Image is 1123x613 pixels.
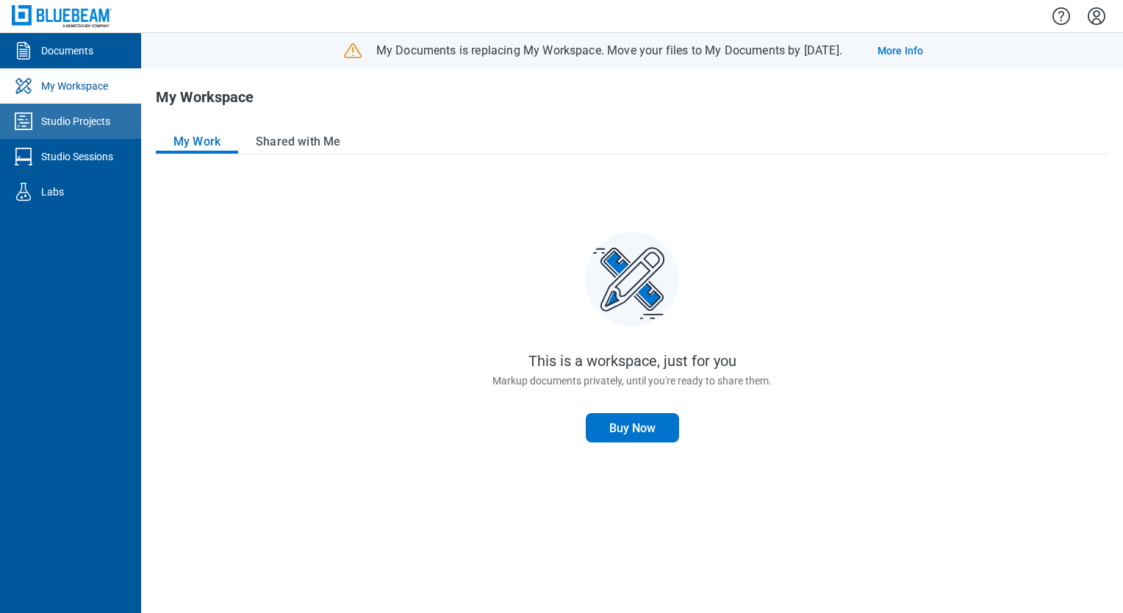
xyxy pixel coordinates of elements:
[156,89,254,112] h1: My Workspace
[12,180,35,204] svg: Labs
[12,5,112,26] img: Bluebeam, Inc.
[41,149,113,164] div: Studio Sessions
[41,43,93,58] div: Documents
[41,79,108,93] div: My Workspace
[238,130,358,154] button: Shared with Me
[12,145,35,168] svg: Studio Sessions
[492,375,772,398] p: Markup documents privately, until you're ready to share them.
[156,130,238,154] button: My Work
[41,184,64,199] div: Labs
[12,39,35,62] svg: Documents
[878,43,923,58] a: More Info
[41,114,110,129] div: Studio Projects
[12,110,35,133] svg: Studio Projects
[586,413,679,442] a: Buy Now
[376,43,842,59] p: My Documents is replacing My Workspace. Move your files to My Documents by [DATE].
[12,74,35,98] svg: My Workspace
[1085,4,1108,29] button: Settings
[528,353,736,369] p: This is a workspace, just for you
